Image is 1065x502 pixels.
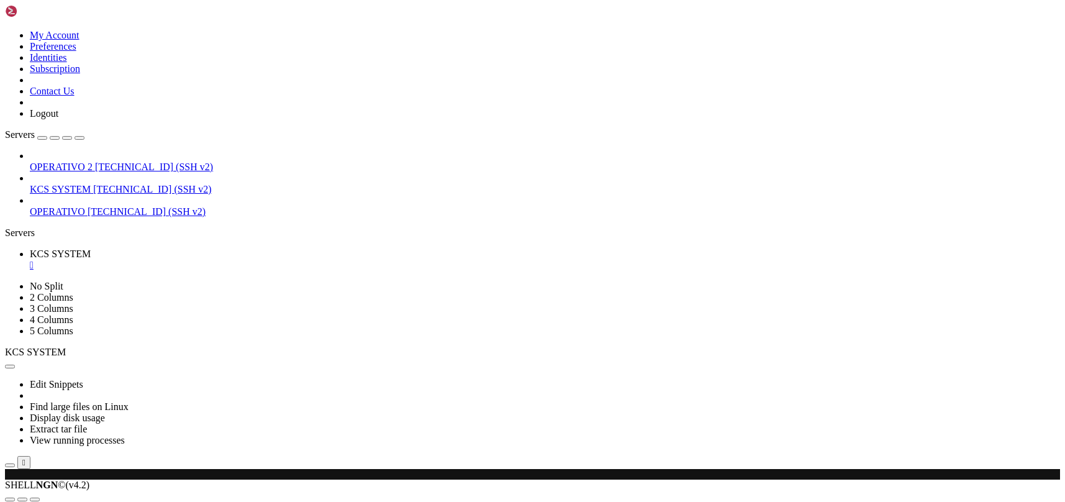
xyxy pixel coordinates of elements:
a: Extract tar file [30,424,87,434]
a: Identities [30,52,67,63]
span: Servers [5,129,35,140]
span: [TECHNICAL_ID] (SSH v2) [93,184,211,194]
a: KCS SYSTEM [30,249,1060,271]
a: OPERATIVO [TECHNICAL_ID] (SSH v2) [30,206,1060,217]
a: Contact Us [30,86,75,96]
a: View running processes [30,435,125,445]
a: My Account [30,30,79,40]
a: Display disk usage [30,413,105,423]
a: 5 Columns [30,326,73,336]
li: OPERATIVO 2 [TECHNICAL_ID] (SSH v2) [30,150,1060,173]
a: No Split [30,281,63,291]
img: Shellngn [5,5,76,17]
a: Find large files on Linux [30,401,129,412]
span: OPERATIVO [30,206,85,217]
a: Servers [5,129,84,140]
div:  [22,458,25,467]
a: Subscription [30,63,80,74]
a: Edit Snippets [30,379,83,390]
li: KCS SYSTEM [TECHNICAL_ID] (SSH v2) [30,173,1060,195]
li: OPERATIVO [TECHNICAL_ID] (SSH v2) [30,195,1060,217]
a:  [30,260,1060,271]
a: 3 Columns [30,303,73,314]
span: KCS SYSTEM [30,249,91,259]
span: [TECHNICAL_ID] (SSH v2) [88,206,206,217]
a: Logout [30,108,58,119]
span: KCS SYSTEM [30,184,91,194]
a: OPERATIVO 2 [TECHNICAL_ID] (SSH v2) [30,162,1060,173]
a: 4 Columns [30,314,73,325]
span: KCS SYSTEM [5,347,66,357]
div: Servers [5,227,1060,239]
a: Preferences [30,41,76,52]
button:  [17,456,30,469]
a: KCS SYSTEM [TECHNICAL_ID] (SSH v2) [30,184,1060,195]
span: OPERATIVO 2 [30,162,93,172]
span: [TECHNICAL_ID] (SSH v2) [95,162,213,172]
a: 2 Columns [30,292,73,303]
